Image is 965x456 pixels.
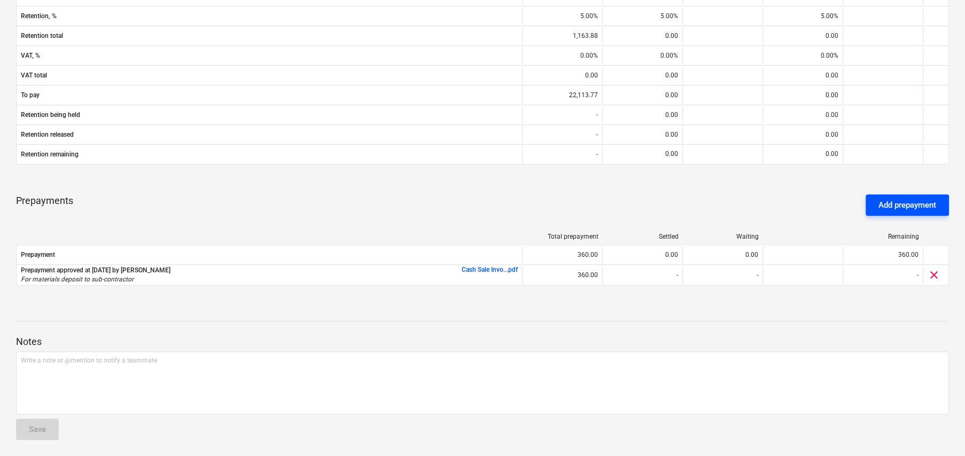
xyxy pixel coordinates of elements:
[522,126,602,143] div: -
[21,72,518,79] span: VAT total
[522,47,602,64] div: 0.00%
[762,27,843,44] div: 0.00
[762,47,843,64] div: 0.00%
[682,266,762,284] div: -
[21,52,518,59] span: VAT, %
[602,87,682,104] div: 0.00
[602,106,682,123] div: 0.00
[762,67,843,84] div: 0.00
[527,233,598,240] div: Total prepayment
[762,126,843,143] div: 0.00
[21,12,518,20] span: Retention, %
[522,266,602,284] div: 360.00
[843,266,923,284] div: -
[21,275,170,284] p: For materials deposit to sub-contractor
[602,67,682,84] div: 0.00
[522,146,602,163] div: -
[602,266,682,284] div: -
[665,150,678,159] p: 0.00
[843,246,923,263] div: 360.00
[762,106,843,123] div: 0.00
[607,233,679,240] div: Settled
[21,266,170,275] p: Prepayment approved at [DATE] by [PERSON_NAME]
[21,32,518,40] span: Retention total
[682,246,762,263] div: 0.00
[16,194,73,216] p: Prepayments
[928,269,940,281] span: clear
[21,251,518,258] span: Prepayment
[462,266,518,273] a: Cash Sale Invo...pdf
[602,246,682,263] div: 0.00
[21,111,518,119] span: Retention being held
[687,233,759,240] div: Waiting
[602,47,682,64] div: 0.00%
[826,150,838,159] p: 0.00
[762,7,843,25] div: 5.00%
[16,335,949,348] p: Notes
[847,233,919,240] div: Remaining
[21,131,518,138] span: Retention released
[21,151,518,158] span: Retention remaining
[522,87,602,104] div: 22,113.77
[522,246,602,263] div: 360.00
[522,27,602,44] div: 1,163.88
[602,27,682,44] div: 0.00
[522,67,602,84] div: 0.00
[522,7,602,25] div: 5.00%
[762,87,843,104] div: 0.00
[878,198,936,212] div: Add prepayment
[866,194,949,216] button: Add prepayment
[912,405,965,456] iframe: Chat Widget
[602,126,682,143] div: 0.00
[602,7,682,25] div: 5.00%
[21,91,518,99] span: To pay
[522,106,602,123] div: -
